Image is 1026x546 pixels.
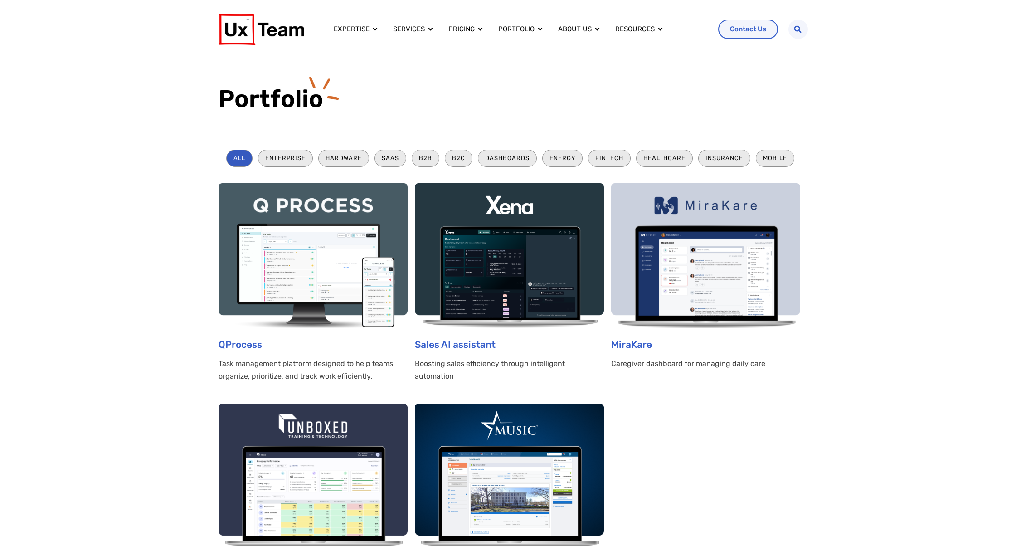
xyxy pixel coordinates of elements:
div: Search [788,19,808,39]
nav: Menu [326,20,711,38]
a: QProcess [219,339,262,350]
a: Sales AI assistant [415,339,496,350]
a: Services [393,24,425,34]
li: Healthcare [636,150,693,166]
li: B2B [412,150,439,166]
h1: Portfolio [219,84,808,113]
p: Task management platform designed to help teams organize, prioritize, and track work efficiently. [219,357,408,383]
li: Dashboards [478,150,537,166]
li: Energy [542,150,583,166]
a: Expertise [334,24,370,34]
img: UX Team Logo [219,14,304,45]
li: Hardware [318,150,369,166]
img: Boosting Sales Efficiency Through Intelligent Automation [415,183,604,328]
img: Dashboard for a task management software [219,183,408,328]
li: SaaS [374,150,406,166]
p: Caregiver dashboard for managing daily care [611,357,800,370]
img: Caregiver Dashboard for Managing Daily Care [611,183,800,328]
li: B2C [445,150,472,166]
p: Boosting sales efficiency through intelligent automation [415,357,604,383]
div: Menu Toggle [326,20,711,38]
a: Portfolio [498,24,535,34]
a: MiraKare [611,339,652,350]
a: Pricing [448,24,475,34]
a: Contact Us [718,19,778,39]
li: Insurance [698,150,750,166]
li: All [226,150,253,166]
a: About us [558,24,592,34]
li: Mobile [756,150,794,166]
span: Contact Us [730,26,766,33]
li: Enterprise [258,150,313,166]
li: Fintech [588,150,631,166]
a: Resources [615,24,655,34]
